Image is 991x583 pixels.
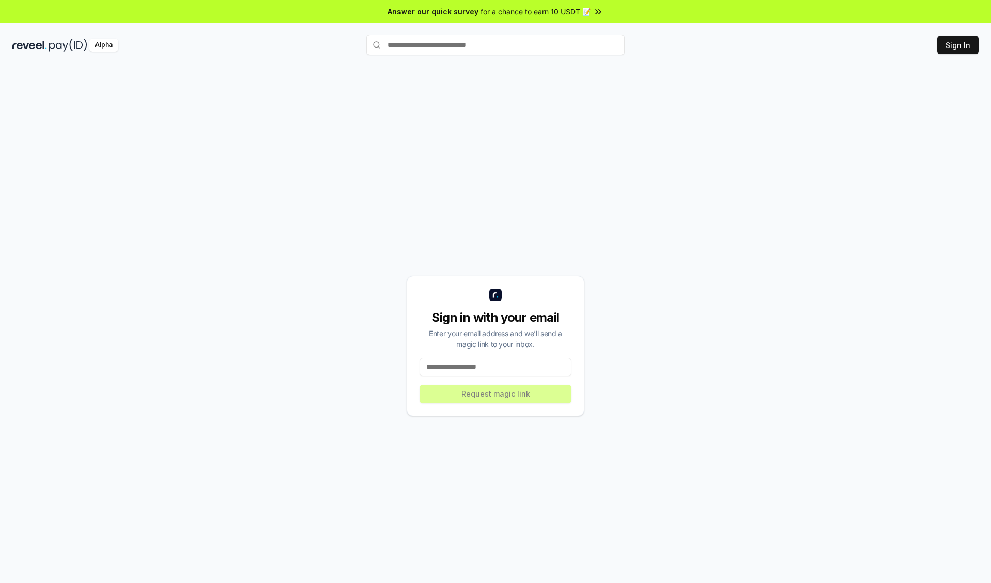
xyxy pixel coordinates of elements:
div: Alpha [89,39,118,52]
img: reveel_dark [12,39,47,52]
img: pay_id [49,39,87,52]
div: Enter your email address and we’ll send a magic link to your inbox. [420,328,571,350]
span: Answer our quick survey [388,6,478,17]
span: for a chance to earn 10 USDT 📝 [481,6,591,17]
div: Sign in with your email [420,309,571,326]
img: logo_small [489,289,502,301]
button: Sign In [937,36,979,54]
